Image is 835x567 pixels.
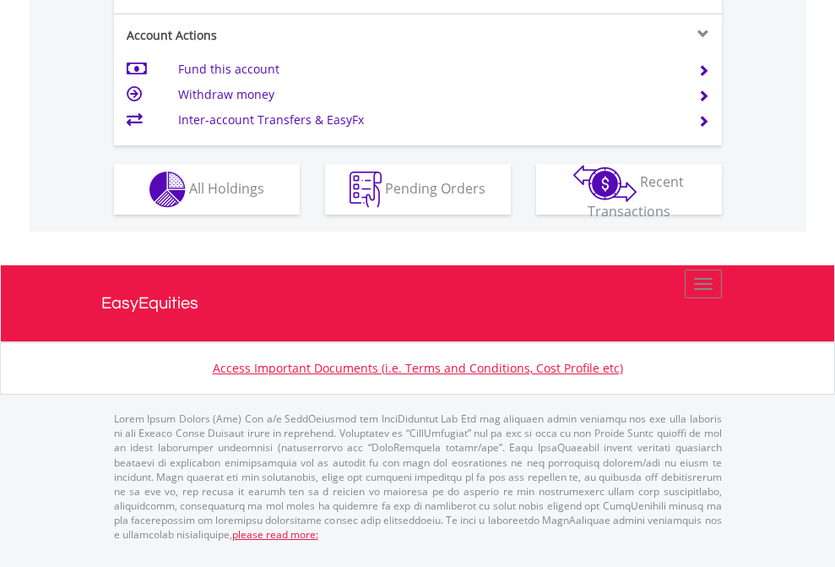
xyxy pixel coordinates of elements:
[178,107,677,133] td: Inter-account Transfers & EasyFx
[114,412,722,542] p: Lorem Ipsum Dolors (Ame) Con a/e SeddOeiusmod tem InciDiduntut Lab Etd mag aliquaen admin veniamq...
[213,360,623,376] a: Access Important Documents (i.e. Terms and Conditions, Cost Profile etc)
[536,164,722,215] button: Recent Transactions
[114,164,300,215] button: All Holdings
[385,178,485,197] span: Pending Orders
[325,164,511,215] button: Pending Orders
[350,172,382,208] img: pending_instructions-wht.png
[149,172,186,208] img: holdings-wht.png
[114,27,418,44] div: Account Actions
[189,178,264,197] span: All Holdings
[178,82,677,107] td: Withdraw money
[232,527,318,542] a: please read more:
[101,265,735,341] a: EasyEquities
[178,57,677,82] td: Fund this account
[573,165,637,202] img: transactions-zar-wht.png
